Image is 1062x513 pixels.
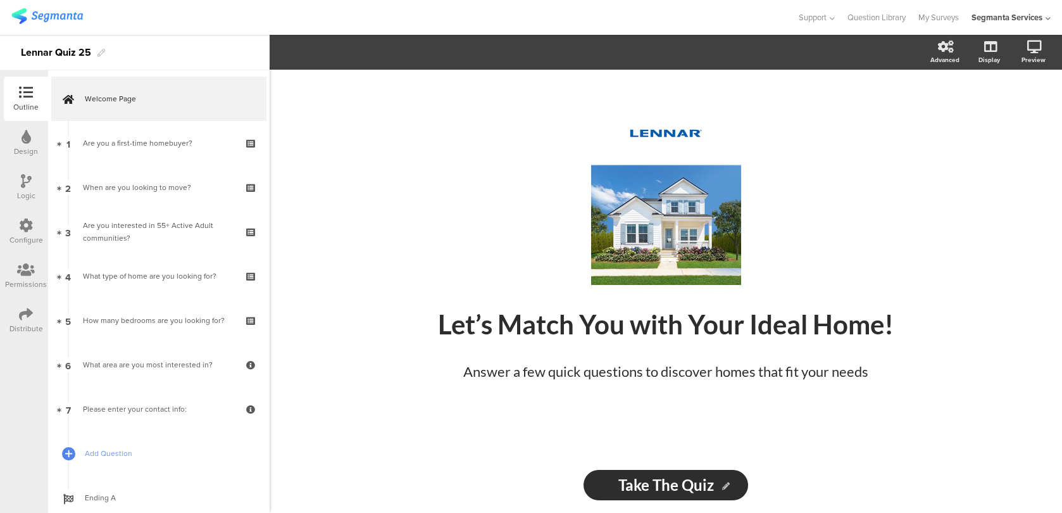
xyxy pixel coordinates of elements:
div: Logic [17,190,35,201]
span: 4 [65,269,71,283]
a: 2 When are you looking to move? [51,165,266,210]
div: Permissions [5,279,47,290]
div: Design [14,146,38,157]
div: Are you a first-time homebuyer? [83,137,234,149]
div: When are you looking to move? [83,181,234,194]
div: How many bedrooms are you looking for? [83,314,234,327]
span: 3 [65,225,71,239]
p: Let’s Match You with Your Ideal Home! [432,308,900,340]
div: Preview [1021,55,1046,65]
a: 6 What area are you most interested in? [51,343,266,387]
img: segmanta logo [11,8,83,24]
p: Answer a few quick questions to discover homes that fit your needs [444,361,887,382]
div: Segmanta Services [971,11,1042,23]
div: Please enter your contact info: [83,403,234,415]
span: 6 [65,358,71,372]
span: 1 [66,136,70,150]
span: Add Question [85,447,247,460]
a: 4 What type of home are you looking for? [51,254,266,298]
div: Display [978,55,1000,65]
a: 5 How many bedrooms are you looking for? [51,298,266,343]
a: Welcome Page [51,77,266,121]
div: Outline [13,101,39,113]
div: What area are you most interested in? [83,358,234,371]
span: 2 [65,180,71,194]
div: Lennar Quiz 25 [21,42,91,63]
span: Ending A [85,491,247,504]
a: 1 Are you a first-time homebuyer? [51,121,266,165]
div: Configure [9,234,43,246]
span: Welcome Page [85,92,247,105]
div: Advanced [930,55,959,65]
a: 3 Are you interested in 55+ Active Adult communities? [51,210,266,254]
a: 7 Please enter your contact info: [51,387,266,431]
div: Are you interested in 55+ Active Adult communities? [83,219,234,244]
div: What type of home are you looking for? [83,270,234,282]
span: 5 [65,313,71,327]
div: Distribute [9,323,43,334]
span: Support [799,11,827,23]
input: Start [584,470,748,500]
span: 7 [66,402,71,416]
